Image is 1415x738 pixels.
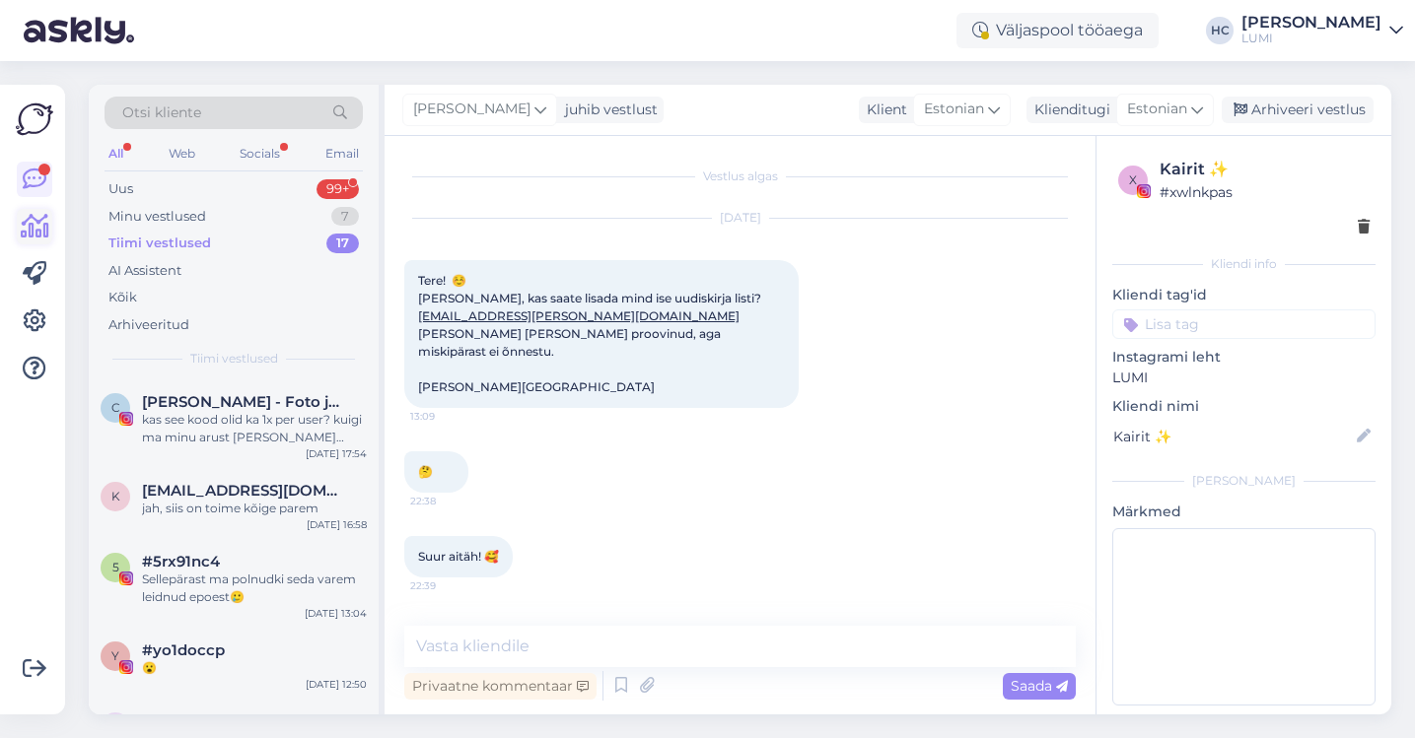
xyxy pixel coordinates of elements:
span: y [111,648,119,663]
p: Kliendi nimi [1112,396,1376,417]
div: [PERSON_NAME] [1112,472,1376,490]
p: LUMI [1112,368,1376,388]
div: Vestlus algas [404,168,1076,185]
span: Tiimi vestlused [190,350,278,368]
div: Web [165,141,199,167]
p: Märkmed [1112,502,1376,522]
span: 🤔 [418,464,433,479]
div: [DATE] 13:04 [305,606,367,621]
div: Kliendi info [1112,255,1376,273]
div: 17 [326,234,359,253]
div: Email [321,141,363,167]
p: Kliendi tag'id [1112,285,1376,305]
div: [DATE] 17:54 [306,446,367,461]
div: [DATE] [404,209,1076,227]
span: Saada [1011,677,1068,695]
div: [DATE] 16:58 [307,517,367,532]
div: Arhiveeri vestlus [1222,97,1374,123]
div: 99+ [317,179,359,199]
div: [DATE] 12:50 [306,677,367,692]
div: jah, siis on toime kõige parem [142,500,367,517]
div: Minu vestlused [108,207,206,227]
div: 😮 [142,659,367,677]
div: Klient [859,100,907,120]
div: Kairit ✨ [1160,158,1370,181]
span: Suur aitäh! 🥰 [418,549,499,564]
div: HC [1206,17,1234,44]
span: defmarluu@gmail.com [142,712,347,730]
span: Carolyn Niitla - Foto ja video [142,393,347,411]
div: Väljaspool tööaega [956,13,1159,48]
div: juhib vestlust [557,100,658,120]
div: Kõik [108,288,137,307]
span: #yo1doccp [142,641,225,659]
div: Privaatne kommentaar [404,673,597,700]
span: #5rx91nc4 [142,553,220,570]
div: Socials [236,141,284,167]
div: All [105,141,127,167]
div: LUMI [1241,31,1381,46]
div: Arhiveeritud [108,315,189,335]
p: Instagrami leht [1112,347,1376,368]
div: Uus [108,179,133,199]
div: 7 [331,207,359,227]
div: kas see kood olid ka 1x per user? kuigi ma minu arust [PERSON_NAME] rohkem tellinud sellega varem [142,411,367,446]
a: [EMAIL_ADDRESS][PERSON_NAME][DOMAIN_NAME] [418,308,740,323]
span: Otsi kliente [122,102,201,123]
span: 13:09 [410,409,484,424]
span: Tere! ☺️ [PERSON_NAME], kas saate lisada mind ise uudiskirja listi? [PERSON_NAME] [PERSON_NAME] p... [418,273,761,394]
span: C [111,400,120,415]
span: Kellyviilup@hotmail.com [142,482,347,500]
div: Sellepärast ma polnudki seda varem leidnud epoest🥲 [142,570,367,606]
span: Estonian [924,99,984,120]
img: Askly Logo [16,101,53,138]
span: [PERSON_NAME] [413,99,531,120]
input: Lisa nimi [1113,426,1353,447]
span: Estonian [1127,99,1187,120]
a: [PERSON_NAME]LUMI [1241,15,1403,46]
div: # xwlnkpas [1160,181,1370,203]
div: Tiimi vestlused [108,234,211,253]
span: x [1129,172,1137,187]
span: 5 [112,560,119,574]
div: AI Assistent [108,261,181,281]
span: 22:38 [410,494,484,508]
span: K [111,489,120,503]
input: Lisa tag [1112,309,1376,339]
span: 22:39 [410,578,484,593]
div: [PERSON_NAME] [1241,15,1381,31]
div: Klienditugi [1026,100,1110,120]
